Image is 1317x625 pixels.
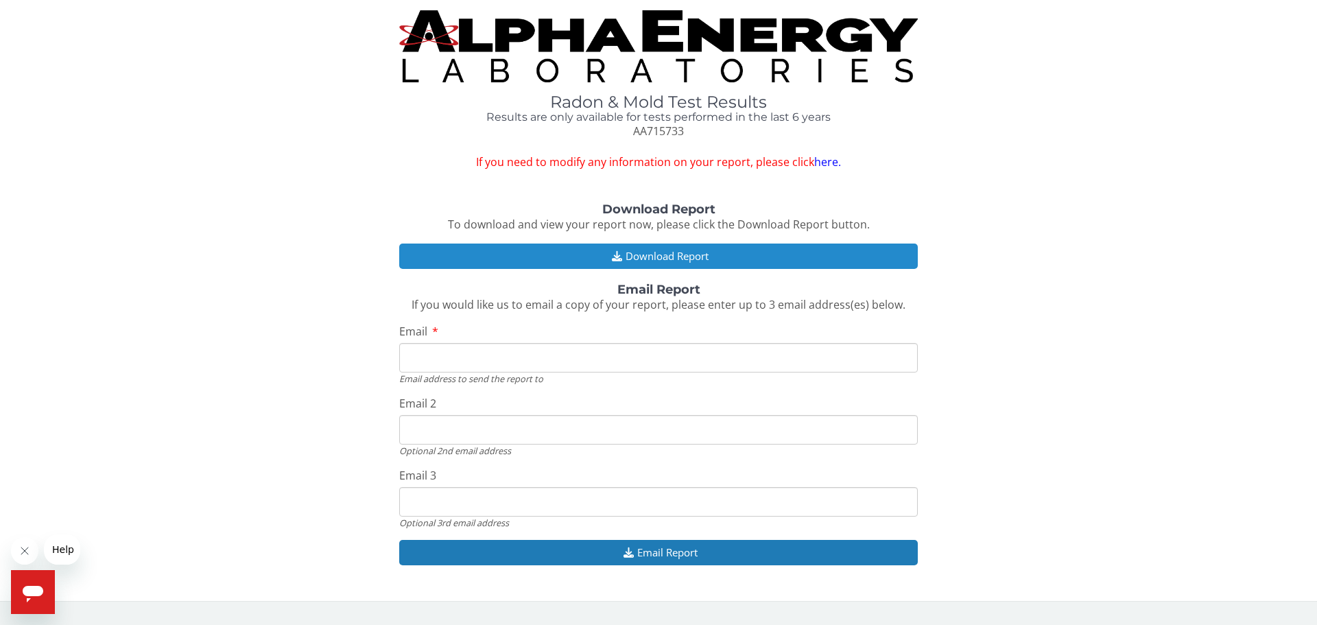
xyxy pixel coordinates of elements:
span: If you need to modify any information on your report, please click [399,154,918,170]
strong: Download Report [602,202,715,217]
span: Email [399,324,427,339]
button: Email Report [399,540,918,565]
strong: Email Report [617,282,700,297]
span: If you would like us to email a copy of your report, please enter up to 3 email address(es) below. [412,297,905,312]
h4: Results are only available for tests performed in the last 6 years [399,111,918,123]
div: Optional 3rd email address [399,517,918,529]
span: Email 2 [399,396,436,411]
span: Email 3 [399,468,436,483]
span: To download and view your report now, please click the Download Report button. [448,217,870,232]
h1: Radon & Mold Test Results [399,93,918,111]
iframe: Close message [11,537,38,565]
iframe: Message from company [44,534,80,565]
button: Download Report [399,244,918,269]
a: here. [814,154,841,169]
div: Email address to send the report to [399,373,918,385]
span: AA715733 [633,123,684,139]
div: Optional 2nd email address [399,445,918,457]
img: TightCrop.jpg [399,10,918,82]
iframe: Button to launch messaging window [11,570,55,614]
